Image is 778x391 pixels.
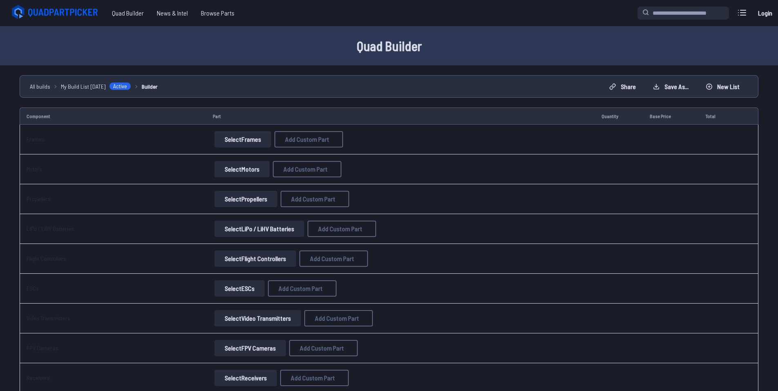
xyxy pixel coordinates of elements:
[150,5,194,21] a: News & Intel
[142,82,158,91] a: Builder
[105,5,150,21] a: Quad Builder
[299,250,368,267] button: Add Custom Part
[213,340,288,356] a: SelectFPV Cameras
[214,191,277,207] button: SelectPropellers
[281,191,349,207] button: Add Custom Part
[318,226,362,232] span: Add Custom Part
[279,285,323,292] span: Add Custom Part
[128,36,651,56] h1: Quad Builder
[268,280,337,297] button: Add Custom Part
[214,370,277,386] button: SelectReceivers
[194,5,241,21] a: Browse Parts
[61,82,131,91] a: My Build List [DATE]Active
[206,107,595,125] td: Part
[27,136,45,143] a: Frames
[27,165,42,172] a: Motors
[109,82,131,90] span: Active
[213,280,266,297] a: SelectESCs
[646,80,696,93] button: Save as...
[213,370,279,386] a: SelectReceivers
[213,221,306,237] a: SelectLiPo / LiHV Batteries
[214,340,286,356] button: SelectFPV Cameras
[274,131,343,147] button: Add Custom Part
[595,107,643,125] td: Quantity
[283,166,328,172] span: Add Custom Part
[755,5,775,21] a: Login
[285,136,329,143] span: Add Custom Part
[27,344,58,351] a: FPV Cameras
[213,161,271,177] a: SelectMotors
[214,310,301,326] button: SelectVideo Transmitters
[27,225,74,232] a: LiPo / LiHV Batteries
[643,107,699,125] td: Base Price
[280,370,349,386] button: Add Custom Part
[304,310,373,326] button: Add Custom Part
[30,82,50,91] a: All builds
[291,375,335,381] span: Add Custom Part
[20,107,206,125] td: Component
[213,191,279,207] a: SelectPropellers
[214,221,304,237] button: SelectLiPo / LiHV Batteries
[602,80,643,93] button: Share
[308,221,376,237] button: Add Custom Part
[61,82,106,91] span: My Build List [DATE]
[310,255,354,262] span: Add Custom Part
[315,315,359,322] span: Add Custom Part
[300,345,344,351] span: Add Custom Part
[214,161,270,177] button: SelectMotors
[214,131,271,147] button: SelectFrames
[213,250,298,267] a: SelectFlight Controllers
[699,107,736,125] td: Total
[27,255,66,262] a: Flight Controllers
[27,315,70,322] a: Video Transmitters
[27,374,50,381] a: Receivers
[27,195,51,202] a: Propellers
[214,280,265,297] button: SelectESCs
[699,80,747,93] button: New List
[273,161,341,177] button: Add Custom Part
[213,131,273,147] a: SelectFrames
[289,340,358,356] button: Add Custom Part
[214,250,296,267] button: SelectFlight Controllers
[291,196,335,202] span: Add Custom Part
[27,285,39,292] a: ESCs
[213,310,303,326] a: SelectVideo Transmitters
